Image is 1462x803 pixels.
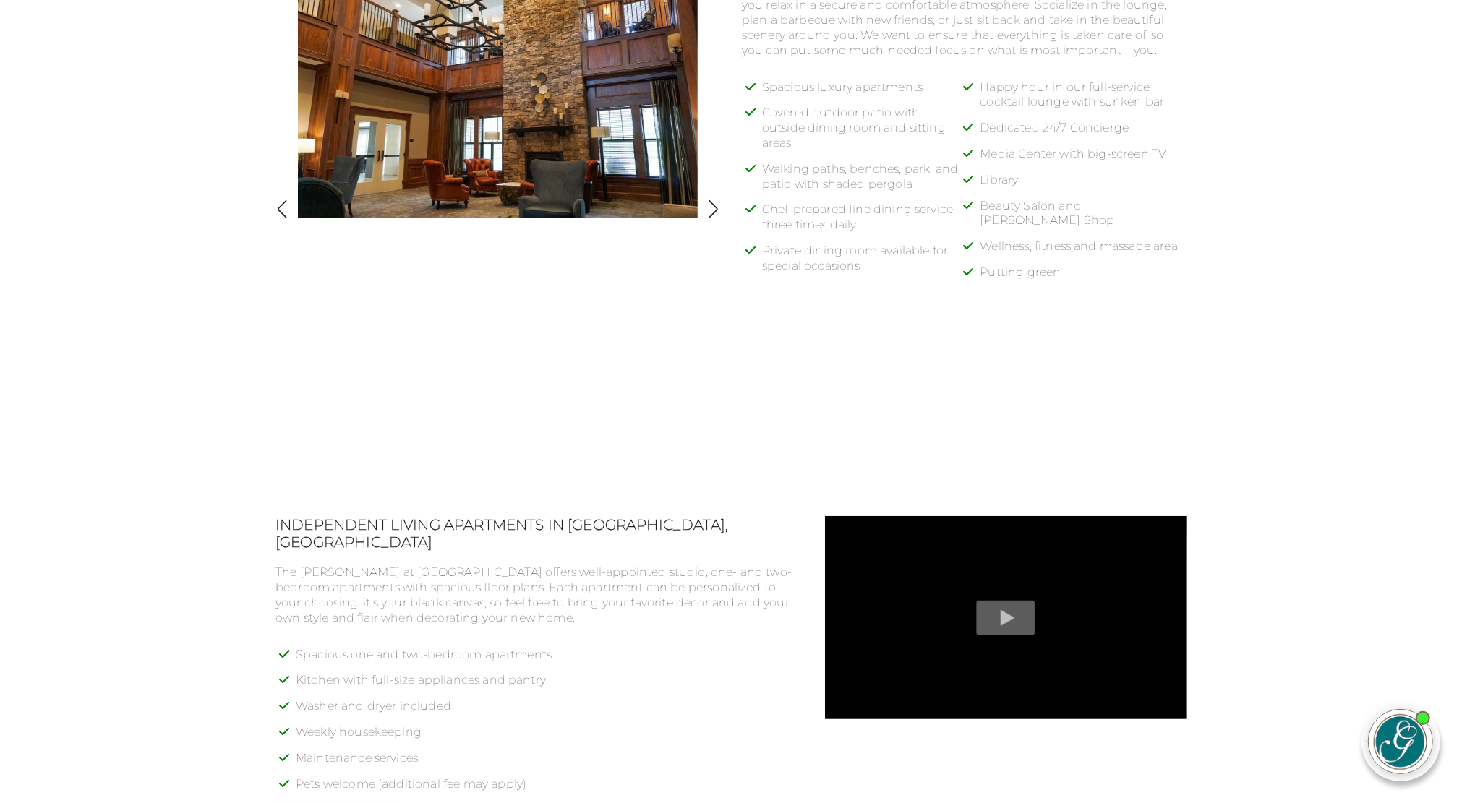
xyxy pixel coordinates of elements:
h2: Independent Living Apartments in [GEOGRAPHIC_DATA], [GEOGRAPHIC_DATA] [275,516,798,551]
li: Kitchen with full-size appliances and pantry [296,673,798,699]
li: Pets welcome (additional fee may apply) [296,777,798,803]
li: Dedicated 24/7 Concierge [980,121,1187,147]
li: Spacious one and two-bedroom apartments [296,648,798,674]
li: Wellness, fitness and massage area [980,239,1187,265]
span: Play video [825,516,1187,719]
li: Happy hour in our full-service cocktail lounge with sunken bar [980,80,1187,121]
li: Spacious luxury apartments [762,80,969,106]
img: Show next [704,199,723,219]
li: Library [980,173,1187,199]
p: The [PERSON_NAME] at [GEOGRAPHIC_DATA] offers well-appointed studio, one- and two-bedroom apartme... [275,565,798,625]
button: Show next [704,199,723,222]
img: avatar [1369,710,1432,773]
li: Media Center with big-screen TV [980,147,1187,173]
iframe: iframe [1033,377,1440,682]
button: Show previous [273,199,292,222]
img: Show previous [273,199,292,219]
li: Private dining room available for special occasions [762,244,969,285]
li: Maintenance services [296,751,798,777]
li: Weekly housekeeping [296,725,798,751]
li: Covered outdoor patio with outside dining room and sitting areas [762,106,969,161]
li: Washer and dryer included [296,699,798,725]
li: Chef-prepared fine dining service three times daily [762,202,969,244]
li: Putting green [980,265,1187,291]
li: Beauty Salon and [PERSON_NAME] Shop [980,199,1187,240]
li: Walking paths, benches, park, and patio with shaded pergola [762,162,969,203]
